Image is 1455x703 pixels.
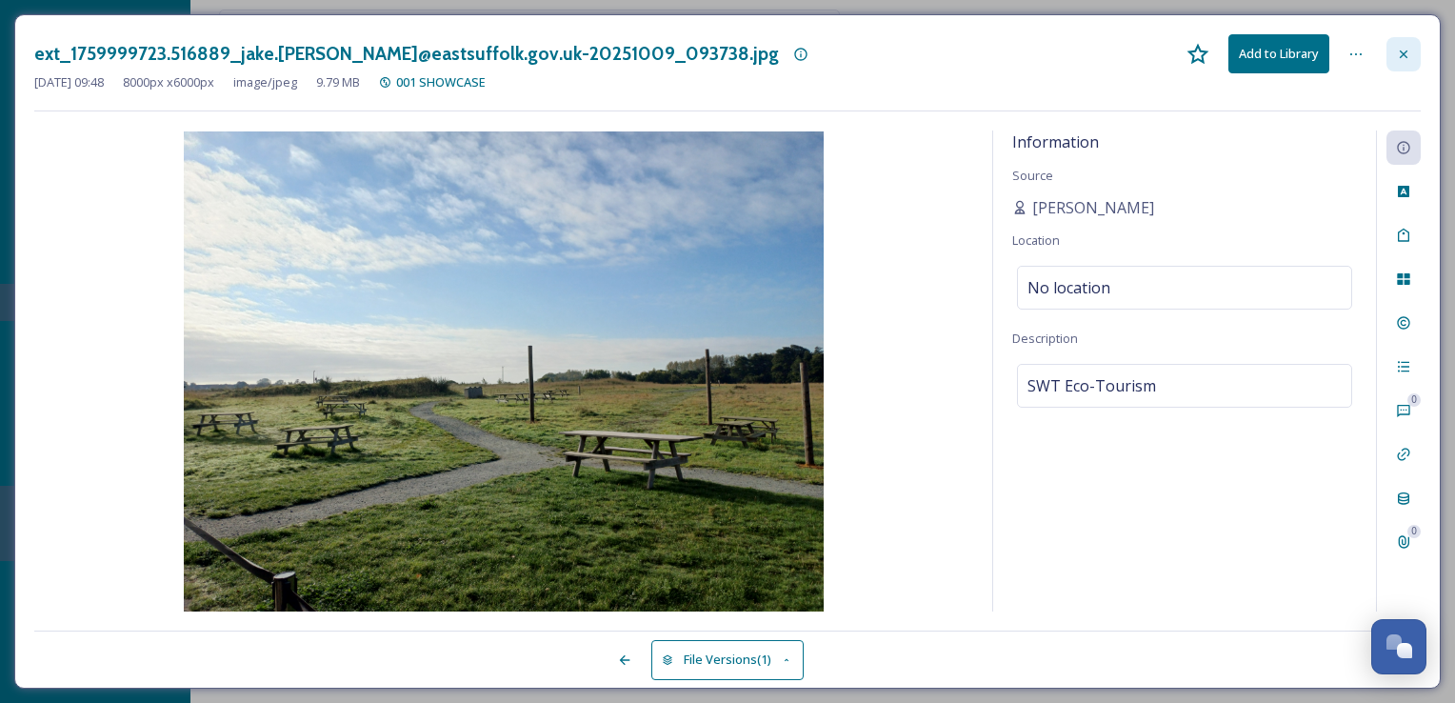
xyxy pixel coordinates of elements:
[1012,167,1053,184] span: Source
[1407,525,1421,538] div: 0
[34,131,973,612] img: jake.snell%40eastsuffolk.gov.uk-20251009_093738.jpg
[1012,131,1099,152] span: Information
[1027,276,1110,299] span: No location
[316,73,360,91] span: 9.79 MB
[1032,196,1154,219] span: [PERSON_NAME]
[1012,330,1078,347] span: Description
[1027,374,1156,397] span: SWT Eco-Tourism
[34,73,104,91] span: [DATE] 09:48
[1228,34,1329,73] button: Add to Library
[123,73,214,91] span: 8000 px x 6000 px
[1407,393,1421,407] div: 0
[1371,619,1426,674] button: Open Chat
[233,73,297,91] span: image/jpeg
[34,40,779,68] h3: ext_1759999723.516889_jake.[PERSON_NAME]@eastsuffolk.gov.uk-20251009_093738.jpg
[1012,231,1060,249] span: Location
[396,73,486,90] span: 001 SHOWCASE
[651,640,804,679] button: File Versions(1)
